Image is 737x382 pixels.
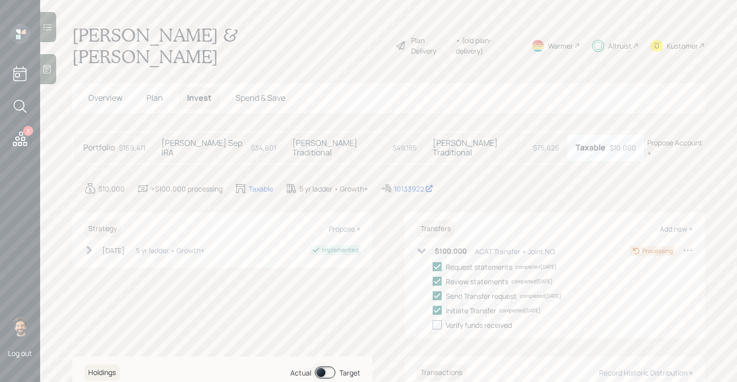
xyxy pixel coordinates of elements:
div: $10,000 [98,183,125,194]
img: eric-schwartz-headshot.png [10,316,30,336]
div: Implemented [322,246,358,255]
div: Verify funds received [446,320,512,330]
h6: Holdings [84,364,120,381]
div: +$100,000 processing [151,183,223,194]
h1: [PERSON_NAME] & [PERSON_NAME] [72,24,387,67]
div: 3 [23,126,33,136]
span: Overview [88,92,122,103]
div: Taxable [249,183,273,194]
div: $75,626 [533,142,560,153]
div: 5 yr ladder • Growth+ [299,183,368,194]
h5: [PERSON_NAME] Traditional [292,138,389,157]
div: Warmer [548,41,573,51]
div: $34,601 [251,142,276,153]
span: Spend & Save [236,92,285,103]
h6: Strategy [84,221,121,237]
span: Plan [146,92,163,103]
div: $169,411 [119,142,145,153]
h6: Transactions [417,364,466,381]
div: [DATE] [102,245,125,256]
div: Propose + [329,224,360,234]
div: Processing [642,247,673,256]
div: $10,000 [610,142,636,153]
h6: $100,000 [435,247,467,256]
div: Altruist [608,41,632,51]
div: ACAT Transfer • Joint NQ [475,246,555,257]
div: completed [DATE] [499,307,540,314]
span: Invest [187,92,212,103]
div: Request statements [446,262,512,272]
div: Propose Account + [647,137,705,158]
div: completed [DATE] [520,292,561,300]
div: Initiate Transfer [446,305,496,316]
div: completed [DATE] [511,278,552,285]
div: Review statements [446,276,508,287]
div: • (old plan-delivery) [456,35,519,56]
div: completed [DATE] [515,263,557,271]
div: 5 yr ladder • Growth+ [136,245,205,256]
div: Kustomer [667,41,698,51]
div: Target [339,367,360,378]
div: Send Transfer request [446,291,517,301]
div: Actual [290,367,311,378]
div: Add new + [660,224,693,234]
div: 10133922 [394,183,433,194]
div: Plan Delivery [411,35,451,56]
div: Log out [8,348,32,358]
h5: Portfolio [83,143,115,152]
h5: Taxable [576,143,606,152]
h5: [PERSON_NAME] Sep IRA [161,138,247,157]
h5: [PERSON_NAME] Traditional [433,138,529,157]
h6: Transfers [417,221,455,237]
div: $49,185 [393,142,417,153]
div: Record Historic Distribution + [599,368,693,377]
